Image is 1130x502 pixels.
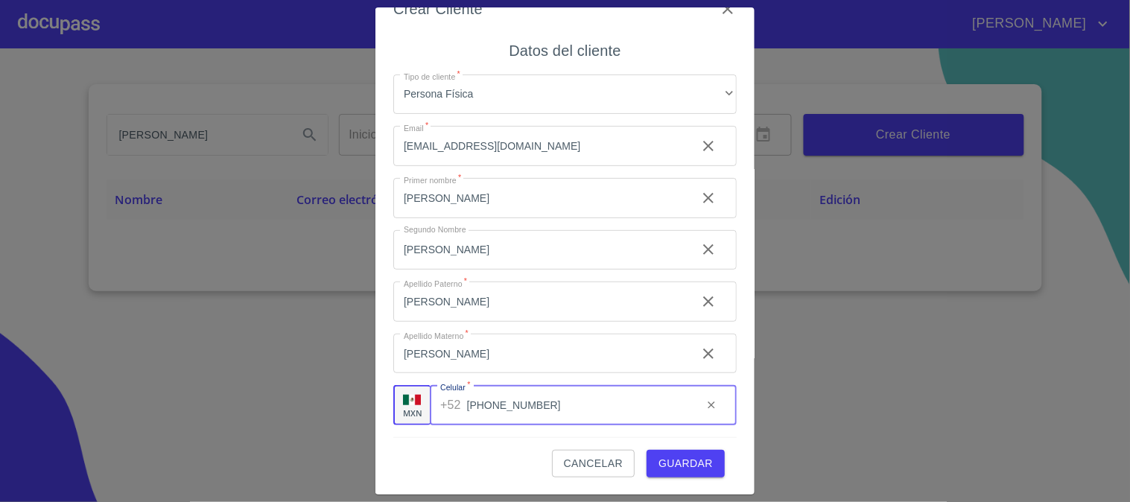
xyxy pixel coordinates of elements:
[509,39,620,63] h6: Datos del cliente
[564,454,623,473] span: Cancelar
[691,284,726,320] button: clear input
[691,180,726,216] button: clear input
[647,450,725,477] button: Guardar
[552,450,635,477] button: Cancelar
[403,407,422,419] p: MXN
[403,395,421,405] img: R93DlvwvvjP9fbrDwZeCRYBHk45OWMq+AAOlFVsxT89f82nwPLnD58IP7+ANJEaWYhP0Tx8kkA0WlQMPQsAAgwAOmBj20AXj6...
[691,336,726,372] button: clear input
[440,396,461,414] p: +52
[696,390,726,420] button: clear input
[691,128,726,164] button: clear input
[393,74,737,115] div: Persona Física
[691,232,726,267] button: clear input
[658,454,713,473] span: Guardar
